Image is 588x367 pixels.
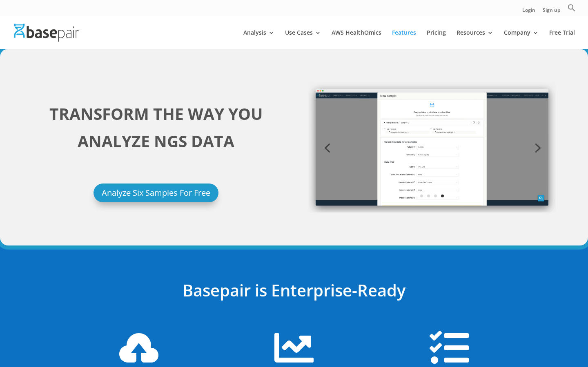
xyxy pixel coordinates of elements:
a: Login [522,8,535,16]
a: 3 [434,195,437,197]
a: Sign up [543,8,560,16]
a: Analyze Six Samples For Free [94,183,218,202]
a: Free Trial [549,30,575,49]
a: Resources [457,30,493,49]
a: Analysis [243,30,274,49]
a: Pricing [427,30,446,49]
a: Use Cases [285,30,321,49]
a: 2 [427,195,430,197]
img: screely-1570826554327.png [308,82,556,212]
strong: ANALYZE NGS DATA [78,130,234,152]
a: Search Icon Link [568,4,576,16]
svg: Search [568,4,576,12]
iframe: Drift Widget Chat Controller [547,326,578,357]
a: Features [392,30,416,49]
a: Company [504,30,539,49]
strong: TRANSFORM THE WAY YOU [49,103,263,124]
h2: Basepair is Enterprise-Ready [73,279,514,306]
a: AWS HealthOmics [332,30,381,49]
a: 4 [441,195,444,197]
img: Basepair [14,24,79,41]
a: 1 [420,195,423,197]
